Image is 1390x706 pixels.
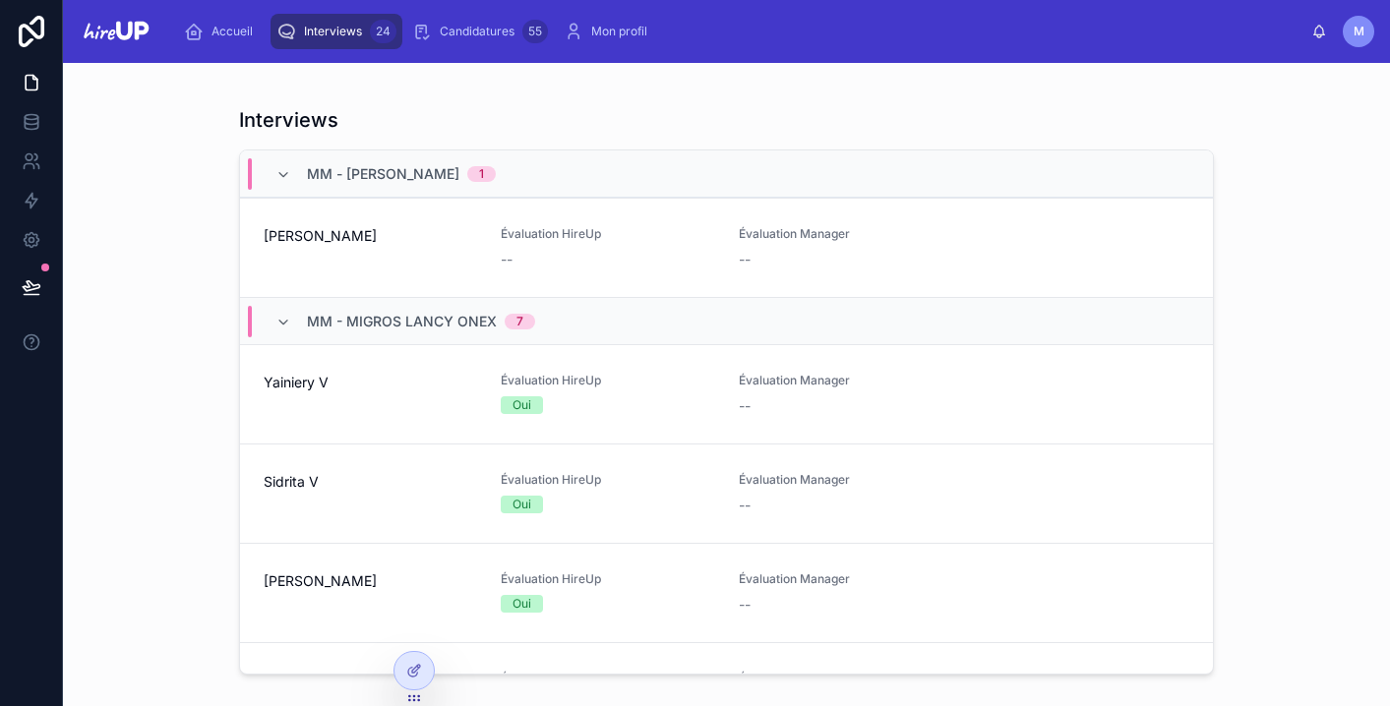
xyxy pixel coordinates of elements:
[513,496,531,513] div: Oui
[501,373,714,388] span: Évaluation HireUp
[501,250,513,269] span: --
[513,595,531,613] div: Oui
[558,14,661,49] a: Mon profil
[1354,24,1364,39] span: M
[264,472,477,492] span: Sidrita V
[739,373,952,388] span: Évaluation Manager
[739,496,751,515] span: --
[264,373,477,392] span: Yainiery V
[240,443,1213,543] a: Sidrita VÉvaluation HireUpOuiÉvaluation Manager--
[501,226,714,242] span: Évaluation HireUp
[307,164,459,184] span: MM - [PERSON_NAME]
[739,472,952,488] span: Évaluation Manager
[370,20,396,43] div: 24
[739,571,952,587] span: Évaluation Manager
[739,250,751,269] span: --
[307,312,497,331] span: MM - Migros Lancy Onex
[304,24,362,39] span: Interviews
[440,24,514,39] span: Candidatures
[501,671,714,686] span: Évaluation HireUp
[240,198,1213,297] a: [PERSON_NAME]Évaluation HireUp--Évaluation Manager--
[240,543,1213,642] a: [PERSON_NAME]Évaluation HireUpOuiÉvaluation Manager--
[516,314,523,329] div: 7
[406,14,554,49] a: Candidatures55
[739,595,751,615] span: --
[239,106,338,134] h1: Interviews
[240,344,1213,443] a: Yainiery VÉvaluation HireUpOuiÉvaluation Manager--
[479,166,484,182] div: 1
[212,24,253,39] span: Accueil
[522,20,548,43] div: 55
[501,571,714,587] span: Évaluation HireUp
[513,396,531,414] div: Oui
[264,571,477,591] span: [PERSON_NAME]
[739,396,751,416] span: --
[178,14,267,49] a: Accueil
[168,10,1311,53] div: scrollable content
[79,16,152,47] img: App logo
[264,671,477,690] span: Steeve W
[591,24,647,39] span: Mon profil
[271,14,402,49] a: Interviews24
[739,226,952,242] span: Évaluation Manager
[739,671,952,686] span: Évaluation Manager
[264,226,477,246] span: [PERSON_NAME]
[501,472,714,488] span: Évaluation HireUp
